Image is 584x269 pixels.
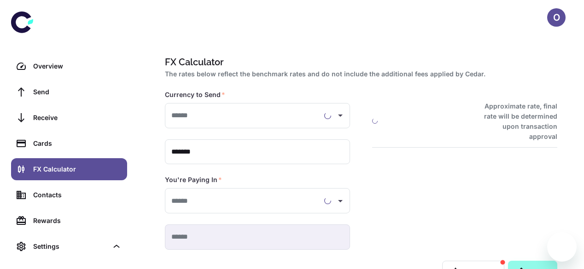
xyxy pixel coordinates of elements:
[165,55,554,69] h1: FX Calculator
[33,164,122,174] div: FX Calculator
[334,195,347,207] button: Open
[547,8,566,27] button: O
[33,190,122,200] div: Contacts
[33,61,122,71] div: Overview
[11,107,127,129] a: Receive
[334,109,347,122] button: Open
[11,210,127,232] a: Rewards
[11,235,127,258] div: Settings
[547,232,577,262] iframe: Button to launch messaging window
[11,158,127,180] a: FX Calculator
[33,241,108,252] div: Settings
[165,90,225,99] label: Currency to Send
[165,175,222,184] label: You're Paying In
[33,216,122,226] div: Rewards
[11,132,127,155] a: Cards
[11,55,127,77] a: Overview
[11,81,127,103] a: Send
[33,138,122,149] div: Cards
[11,184,127,206] a: Contacts
[474,101,557,142] h6: Approximate rate, final rate will be determined upon transaction approval
[33,113,122,123] div: Receive
[33,87,122,97] div: Send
